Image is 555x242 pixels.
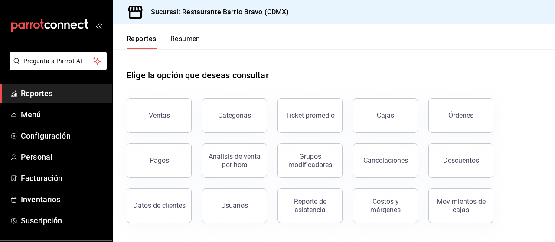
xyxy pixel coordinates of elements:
[170,35,200,49] button: Resumen
[127,98,192,133] button: Ventas
[202,143,267,178] button: Análisis de venta por hora
[6,63,107,72] a: Pregunta a Parrot AI
[95,23,102,29] button: open_drawer_menu
[21,194,105,205] span: Inventarios
[428,98,493,133] button: Órdenes
[21,87,105,99] span: Reportes
[144,7,289,17] h3: Sucursal: Restaurante Barrio Bravo (CDMX)
[285,111,335,119] div: Ticket promedio
[21,215,105,226] span: Suscripción
[127,69,269,82] h1: Elige la opción que deseas consultar
[428,143,493,178] button: Descuentos
[353,188,418,223] button: Costos y márgenes
[359,197,412,214] div: Costos y márgenes
[377,110,395,121] div: Cajas
[283,197,337,214] div: Reporte de asistencia
[23,57,93,66] span: Pregunta a Parrot AI
[428,188,493,223] button: Movimientos de cajas
[133,201,186,210] div: Datos de clientes
[21,172,105,184] span: Facturación
[202,98,267,133] button: Categorías
[21,109,105,120] span: Menú
[127,35,200,49] div: navigation tabs
[149,111,170,119] div: Ventas
[127,35,157,49] button: Reportes
[434,197,488,214] div: Movimientos de cajas
[150,156,169,165] div: Pagos
[277,188,343,223] button: Reporte de asistencia
[448,111,473,119] div: Órdenes
[21,151,105,163] span: Personal
[10,52,107,70] button: Pregunta a Parrot AI
[218,111,251,119] div: Categorías
[21,130,105,142] span: Configuración
[443,156,479,165] div: Descuentos
[277,143,343,178] button: Grupos modificadores
[127,143,192,178] button: Pagos
[127,188,192,223] button: Datos de clientes
[208,152,261,169] div: Análisis de venta por hora
[277,98,343,133] button: Ticket promedio
[202,188,267,223] button: Usuarios
[363,156,408,165] div: Cancelaciones
[221,201,248,210] div: Usuarios
[283,152,337,169] div: Grupos modificadores
[353,98,418,133] a: Cajas
[353,143,418,178] button: Cancelaciones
